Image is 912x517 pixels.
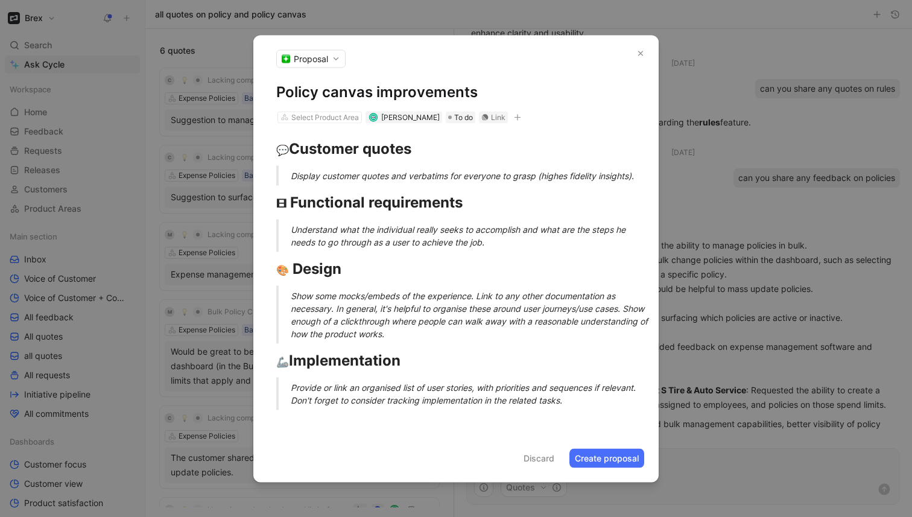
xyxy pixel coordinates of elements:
span: 🎞 [276,197,287,209]
button: Discard [518,448,560,468]
span: [PERSON_NAME] [381,112,440,121]
div: Select Product Area [291,111,359,123]
strong: Design [293,259,341,277]
strong: Implementation [276,351,401,369]
em: Understand what the individual really seeks to accomplish and what are the steps he needs to go t... [291,224,628,247]
img: ❇️ [282,54,290,63]
span: Proposal [294,52,328,65]
div: Link [491,111,505,123]
strong: Customer quotes [289,139,411,157]
span: To do [454,111,473,123]
img: avatar [370,113,376,120]
span: 💬 [276,144,289,156]
button: Create proposal [569,448,644,468]
div: To do [446,111,475,123]
strong: Functional requirements [290,193,463,211]
em: Show some mocks/embeds of the experience. Link to any other documentation as necessary. In genera... [291,290,650,338]
span: 🎨 [276,264,289,276]
h1: Policy canvas improvements [276,82,636,101]
div: Display customer quotes and verbatims for everyone to grasp (highes fidelity insights). [291,169,650,182]
em: Provide or link an organised list of user stories, with priorities and sequences if relevant. Don... [291,382,638,405]
span: 🦾 [276,355,289,367]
